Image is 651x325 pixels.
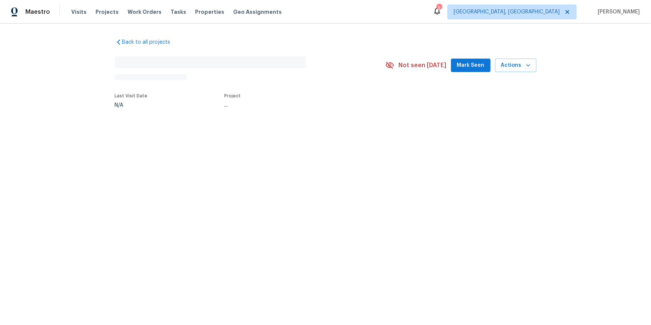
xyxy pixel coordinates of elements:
span: Projects [96,8,119,16]
span: Actions [501,61,530,70]
span: Work Orders [128,8,162,16]
button: Mark Seen [451,59,491,72]
span: [PERSON_NAME] [595,8,640,16]
span: Geo Assignments [233,8,282,16]
span: Properties [195,8,224,16]
span: Mark Seen [457,61,485,70]
button: Actions [495,59,536,72]
div: ... [225,103,368,108]
div: N/A [115,103,148,108]
span: Last Visit Date [115,94,148,98]
span: [GEOGRAPHIC_DATA], [GEOGRAPHIC_DATA] [454,8,560,16]
span: Tasks [170,9,186,15]
span: Project [225,94,241,98]
div: 3 [436,4,442,12]
a: Back to all projects [115,38,187,46]
span: Maestro [25,8,50,16]
span: Not seen [DATE] [399,62,447,69]
span: Visits [71,8,87,16]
